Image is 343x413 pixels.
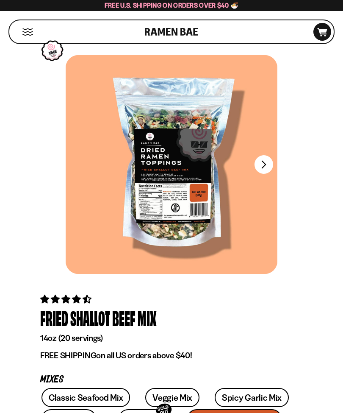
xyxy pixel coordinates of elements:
[40,350,96,360] strong: FREE SHIPPING
[70,306,110,331] div: Shallot
[22,28,33,36] button: Mobile Menu Trigger
[40,306,68,331] div: Fried
[254,155,273,174] button: Next
[40,350,303,361] p: on all US orders above $40!
[40,333,303,343] p: 14oz (20 servings)
[215,388,289,407] a: Spicy Garlic Mix
[138,306,157,331] div: Mix
[40,294,93,304] span: 4.62 stars
[112,306,136,331] div: Beef
[105,1,239,9] span: Free U.S. Shipping on Orders over $40 🍜
[145,388,199,407] a: Veggie Mix
[40,376,303,384] p: Mixes
[41,388,130,407] a: Classic Seafood Mix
